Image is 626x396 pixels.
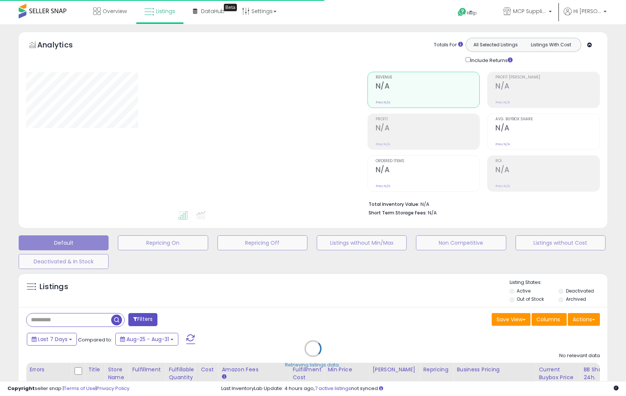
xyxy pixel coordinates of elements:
[495,82,600,92] h2: N/A
[224,4,237,11] div: Tooltip anchor
[376,124,480,134] h2: N/A
[495,159,600,163] span: ROI
[495,75,600,80] span: Profit [PERSON_NAME]
[369,201,419,207] b: Total Inventory Value:
[495,100,510,105] small: Prev: N/A
[434,41,463,49] div: Totals For
[523,40,579,50] button: Listings With Cost
[376,117,480,121] span: Profit
[156,7,175,15] span: Listings
[7,385,35,392] strong: Copyright
[516,235,605,250] button: Listings without Cost
[564,7,607,24] a: Hi [PERSON_NAME]
[369,199,594,208] li: N/A
[376,75,480,80] span: Revenue
[495,184,510,188] small: Prev: N/A
[369,210,427,216] b: Short Term Storage Fees:
[513,7,547,15] span: MCP Supplies
[460,56,522,64] div: Include Returns
[376,100,390,105] small: Prev: N/A
[285,362,341,368] div: Retrieving listings data..
[19,254,109,269] button: Deactivated & In Stock
[376,184,390,188] small: Prev: N/A
[468,40,523,50] button: All Selected Listings
[103,7,127,15] span: Overview
[317,235,407,250] button: Listings without Min/Max
[376,142,390,146] small: Prev: N/A
[19,235,109,250] button: Default
[467,10,477,16] span: Help
[452,2,491,24] a: Help
[495,124,600,134] h2: N/A
[217,235,307,250] button: Repricing Off
[495,165,600,176] h2: N/A
[416,235,506,250] button: Non Competitive
[376,165,480,176] h2: N/A
[201,7,225,15] span: DataHub
[376,82,480,92] h2: N/A
[573,7,601,15] span: Hi [PERSON_NAME]
[37,40,87,52] h5: Analytics
[495,117,600,121] span: Avg. Buybox Share
[457,7,467,17] i: Get Help
[118,235,208,250] button: Repricing On
[376,159,480,163] span: Ordered Items
[428,209,437,216] span: N/A
[495,142,510,146] small: Prev: N/A
[7,385,129,392] div: seller snap | |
